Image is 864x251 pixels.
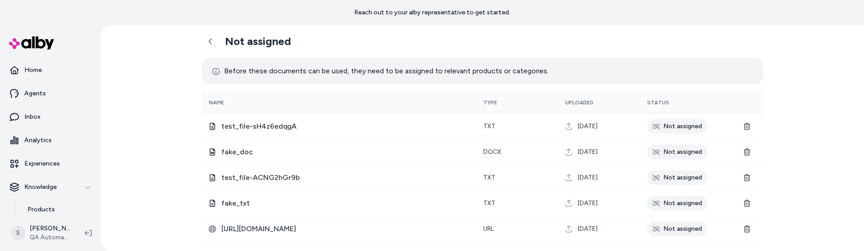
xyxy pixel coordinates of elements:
[578,122,598,131] span: [DATE]
[483,148,501,156] span: docx
[24,89,46,98] p: Agents
[578,173,598,182] span: [DATE]
[225,35,291,48] h2: Not assigned
[24,136,52,145] p: Analytics
[647,145,707,159] div: Not assigned
[354,8,510,17] p: Reach out to your alby representative to get started.
[221,147,469,157] span: fake_doc
[565,99,594,106] span: Uploaded
[4,83,97,104] a: Agents
[221,121,469,132] span: test_file-sH4z6edqgA
[578,224,598,233] span: [DATE]
[647,196,707,211] div: Not assigned
[578,148,598,157] span: [DATE]
[209,147,469,157] div: fake_doc.docx
[647,99,669,106] span: Status
[24,112,40,121] p: Inbox
[209,198,469,209] div: fake_txt.txt
[5,219,77,247] button: S[PERSON_NAME]QA Automation 1
[11,226,25,240] span: S
[4,176,97,198] button: Knowledge
[209,224,469,234] div: b0ecfedf-a885-5c12-a535-6928691bf541.html
[27,205,55,214] p: Products
[4,153,97,175] a: Experiences
[30,224,70,233] p: [PERSON_NAME]
[483,199,495,207] span: txt
[221,172,469,183] span: test_file-ACNG2hGr9b
[24,159,60,168] p: Experiences
[221,224,469,234] span: [URL][DOMAIN_NAME]
[647,170,707,185] div: Not assigned
[4,106,97,128] a: Inbox
[30,233,70,242] span: QA Automation 1
[212,65,549,77] p: Before these documents can be used, they need to be assigned to relevant products or categories.
[578,199,598,208] span: [DATE]
[4,59,97,81] a: Home
[483,99,497,106] span: Type
[4,130,97,151] a: Analytics
[9,36,54,49] img: alby Logo
[483,225,494,233] span: URL
[483,122,495,130] span: txt
[18,199,97,220] a: Products
[24,183,57,192] p: Knowledge
[209,99,276,106] div: Name
[209,172,469,183] div: test_file-ACNG2hGr9b.txt
[24,66,42,75] p: Home
[221,198,469,209] span: fake_txt
[647,119,707,134] div: Not assigned
[209,121,469,132] div: test_file-sH4z6edqgA.txt
[483,174,495,181] span: txt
